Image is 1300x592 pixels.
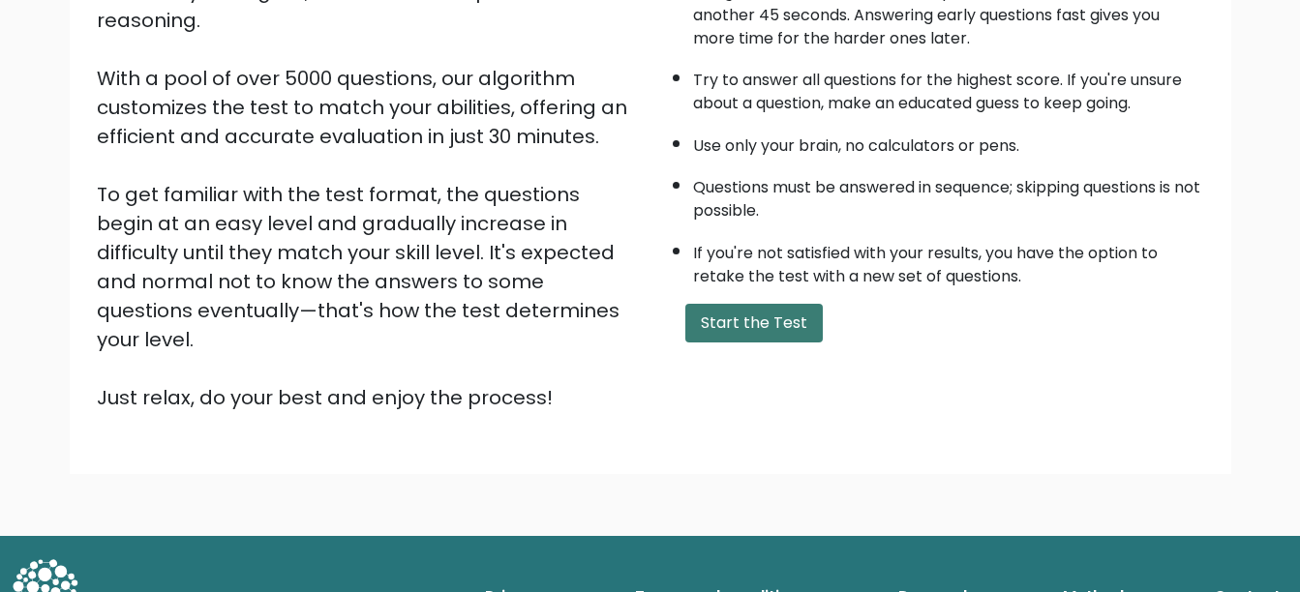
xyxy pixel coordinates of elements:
[693,166,1204,222] li: Questions must be answered in sequence; skipping questions is not possible.
[693,59,1204,115] li: Try to answer all questions for the highest score. If you're unsure about a question, make an edu...
[685,304,823,342] button: Start the Test
[693,232,1204,288] li: If you're not satisfied with your results, you have the option to retake the test with a new set ...
[693,125,1204,158] li: Use only your brain, no calculators or pens.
